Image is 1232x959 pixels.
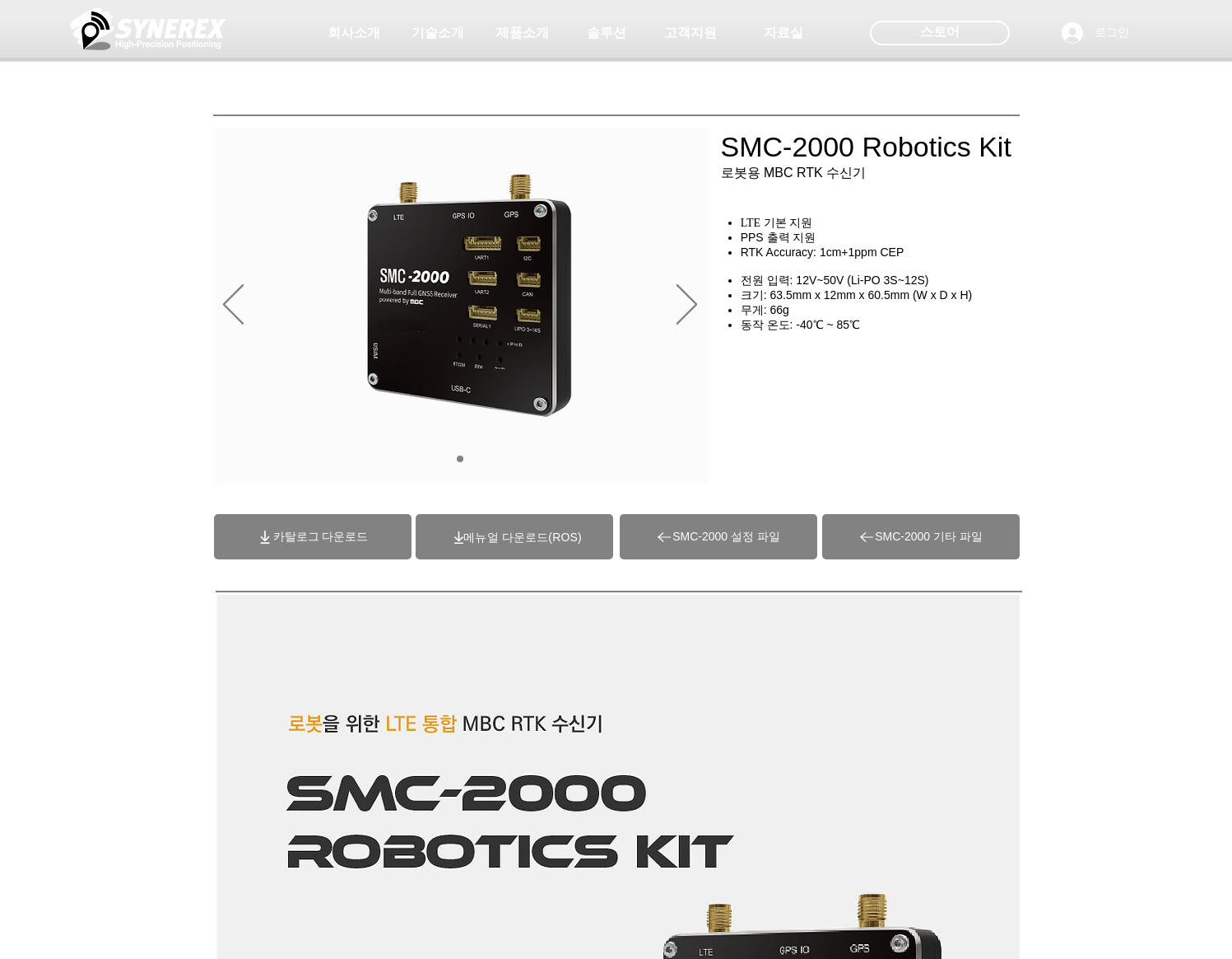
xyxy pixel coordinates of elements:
[1050,17,1141,49] button: 로그인
[920,23,960,41] span: 스토어
[875,530,983,545] span: SMC-2000 기타 파일
[870,21,1010,45] div: 스토어
[741,274,929,287] span: 전원 입력: 12V~50V (Li-PO 3S~12S)
[620,514,817,559] a: SMC-2000 설정 파일
[741,246,904,259] span: RTK Accuracy: 1cm+1ppm CEP
[463,531,581,544] a: (ROS)메뉴얼 다운로드
[672,530,780,545] span: SMC-2000 설정 파일
[214,514,411,559] a: 카탈로그 다운로드
[362,173,577,420] img: 대지 2.png
[742,16,825,49] a: 자료실
[397,16,479,49] a: 기술소개
[496,25,549,42] span: 제품소개
[664,25,717,42] span: 고객지원
[70,4,226,54] img: 씨너렉스_White_simbol_대지 1.png
[411,25,464,42] span: 기술소개
[764,25,803,42] span: 자료실
[1043,888,1232,959] iframe: Wix Chat
[565,16,648,49] a: 솔루션
[676,284,697,327] button: 다음
[328,25,380,42] span: 회사소개
[741,303,789,316] span: 무게: 66g
[213,128,708,484] div: 슬라이드쇼
[587,25,626,42] span: 솔루션
[223,284,244,327] button: 이전
[273,530,369,545] span: 카탈로그 다운로드
[741,318,860,331] span: 동작 온도: -40℃ ~ 85℃
[451,456,470,462] nav: 슬라이드
[457,456,463,462] a: 01
[822,514,1020,559] a: SMC-2000 기타 파일
[481,16,564,49] a: 제품소개
[741,288,973,302] span: 크기: 63.5mm x 12mm x 60.5mm (W x D x H)
[313,16,395,49] a: 회사소개
[649,16,732,49] a: 고객지원
[1089,25,1135,41] span: 로그인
